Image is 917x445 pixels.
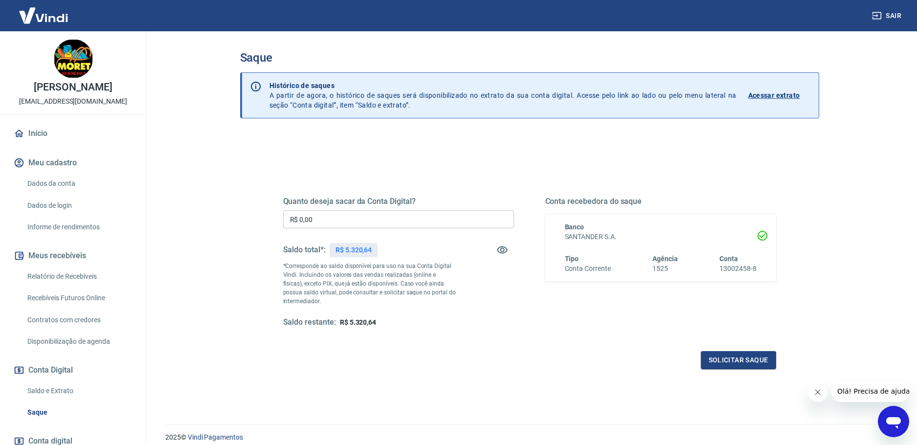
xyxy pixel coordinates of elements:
[12,152,134,174] button: Meu cadastro
[23,288,134,308] a: Recebíveis Futuros Online
[565,264,611,274] h6: Conta Corrente
[12,245,134,267] button: Meus recebíveis
[652,264,678,274] h6: 1525
[701,351,776,369] button: Solicitar saque
[748,90,800,100] p: Acessar extrato
[545,197,776,206] h5: Conta recebedora do saque
[23,381,134,401] a: Saldo e Extrato
[165,432,894,443] p: 2025 ©
[283,317,336,328] h5: Saldo restante:
[878,406,909,437] iframe: Botão para abrir a janela de mensagens
[565,223,584,231] span: Banco
[19,96,127,107] p: [EMAIL_ADDRESS][DOMAIN_NAME]
[269,81,737,110] p: A partir de agora, o histórico de saques será disponibilizado no extrato da sua conta digital. Ac...
[565,255,579,263] span: Tipo
[870,7,905,25] button: Sair
[23,174,134,194] a: Dados da conta
[12,359,134,381] button: Conta Digital
[283,197,514,206] h5: Quanto deseja sacar da Conta Digital?
[23,310,134,330] a: Contratos com credores
[12,0,75,30] img: Vindi
[23,267,134,287] a: Relatório de Recebíveis
[748,81,811,110] a: Acessar extrato
[23,402,134,423] a: Saque
[6,7,82,15] span: Olá! Precisa de ajuda?
[652,255,678,263] span: Agência
[335,245,372,255] p: R$ 5.320,64
[340,318,376,326] span: R$ 5.320,64
[808,382,828,402] iframe: Fechar mensagem
[12,123,134,144] a: Início
[34,82,112,92] p: [PERSON_NAME]
[283,262,456,306] p: *Corresponde ao saldo disponível para uso na sua Conta Digital Vindi. Incluindo os valores das ve...
[269,81,737,90] p: Histórico de saques
[54,39,93,78] img: 72d6a31b-c049-4ec5-8d6d-7b38b3013eb2.jpeg
[23,217,134,237] a: Informe de rendimentos
[188,433,243,441] a: Vindi Pagamentos
[23,332,134,352] a: Disponibilização de agenda
[719,255,738,263] span: Conta
[565,232,757,242] h6: SANTANDER S.A.
[23,196,134,216] a: Dados de login
[240,51,819,65] h3: Saque
[719,264,757,274] h6: 13002458-8
[831,380,909,402] iframe: Mensagem da empresa
[283,245,326,255] h5: Saldo total*:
